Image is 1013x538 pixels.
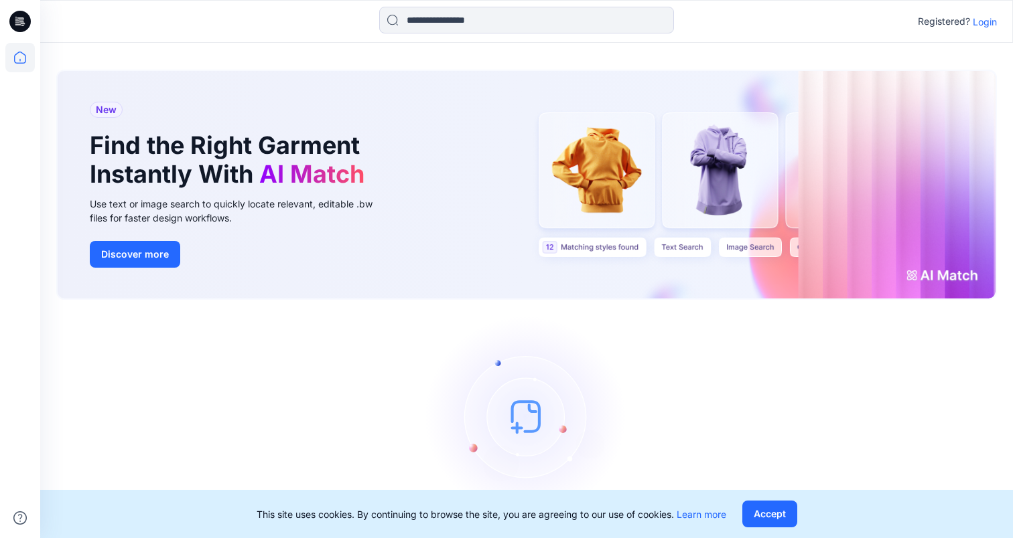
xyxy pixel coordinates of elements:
img: empty-state-image.svg [426,316,627,517]
p: Registered? [918,13,970,29]
button: Accept [742,501,797,527]
span: New [96,102,117,118]
button: Discover more [90,241,180,268]
a: Learn more [677,509,726,520]
h1: Find the Right Garment Instantly With [90,131,371,189]
p: Login [973,15,997,29]
p: This site uses cookies. By continuing to browse the site, you are agreeing to our use of cookies. [257,507,726,521]
span: AI Match [259,159,364,189]
div: Use text or image search to quickly locate relevant, editable .bw files for faster design workflows. [90,197,391,225]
